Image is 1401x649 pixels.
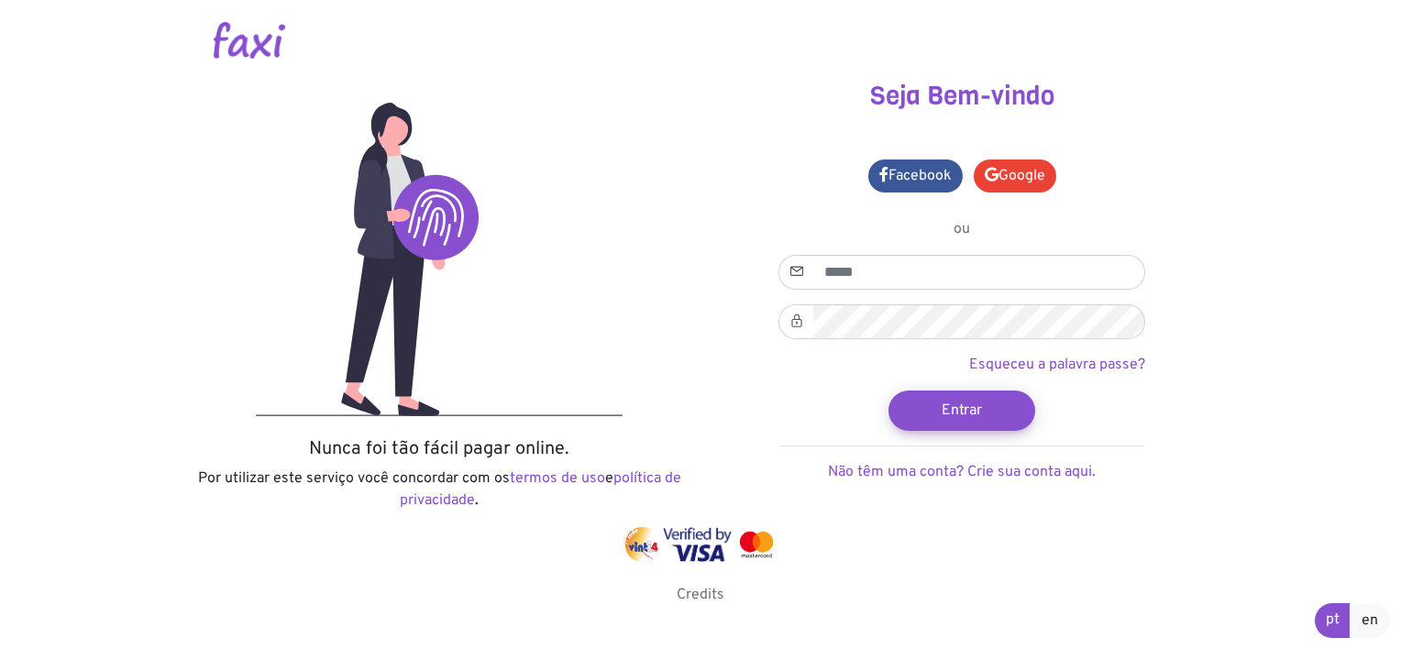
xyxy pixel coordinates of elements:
[192,438,687,460] h5: Nunca foi tão fácil pagar online.
[1315,603,1351,638] a: pt
[974,159,1056,192] a: Google
[510,469,605,488] a: termos de uso
[1350,603,1390,638] a: en
[735,527,778,562] img: mastercard
[888,390,1035,431] button: Entrar
[778,218,1145,240] p: ou
[868,159,963,192] a: Facebook
[969,356,1145,374] a: Esqueceu a palavra passe?
[714,81,1209,112] h3: Seja Bem-vindo
[623,527,660,562] img: vinti4
[828,463,1096,481] a: Não têm uma conta? Crie sua conta aqui.
[677,586,724,604] a: Credits
[192,467,687,511] p: Por utilizar este serviço você concordar com os e .
[663,527,732,562] img: visa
